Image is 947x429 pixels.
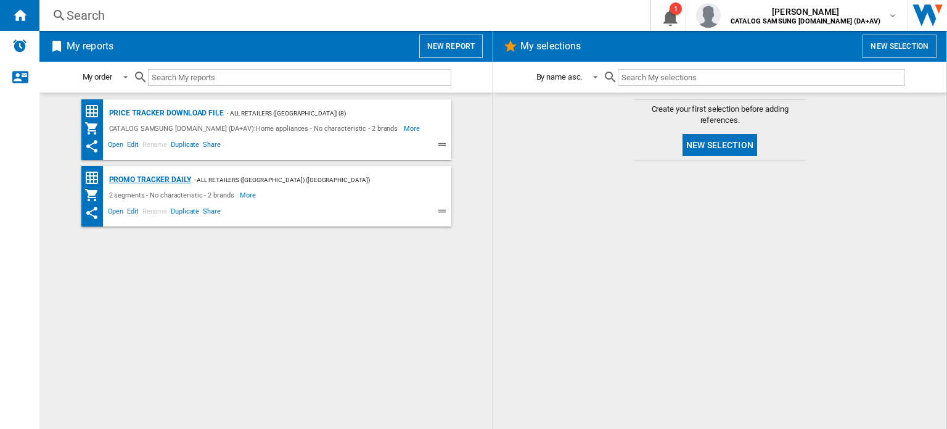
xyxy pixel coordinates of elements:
span: [PERSON_NAME] [731,6,880,18]
span: Open [106,139,126,154]
span: Rename [141,139,169,154]
span: Edit [125,139,141,154]
div: Price Matrix [84,104,106,119]
span: Edit [125,206,141,220]
button: New selection [683,134,757,156]
span: Duplicate [169,206,201,220]
div: Promo Tracker Daily [106,172,191,188]
ng-md-icon: This report has been shared with you [84,206,99,220]
div: By name asc. [536,72,583,81]
div: - All Retailers ([GEOGRAPHIC_DATA]) (8) [224,106,427,121]
input: Search My reports [148,69,451,86]
b: CATALOG SAMSUNG [DOMAIN_NAME] (DA+AV) [731,17,880,25]
button: New report [419,35,483,58]
img: profile.jpg [696,3,721,28]
div: Price Matrix [84,170,106,186]
h2: My selections [518,35,583,58]
span: Share [201,206,223,220]
div: 2 segments - No characteristic - 2 brands [106,188,240,202]
input: Search My selections [618,69,904,86]
h2: My reports [64,35,116,58]
div: Price Tracker Download File [106,106,224,121]
span: Duplicate [169,139,201,154]
div: - All Retailers ([GEOGRAPHIC_DATA]) ([GEOGRAPHIC_DATA]) ([GEOGRAPHIC_DATA]) (23) [191,172,427,188]
span: Share [201,139,223,154]
button: New selection [863,35,937,58]
ng-md-icon: This report has been shared with you [84,139,99,154]
div: My Assortment [84,121,106,136]
img: alerts-logo.svg [12,38,27,53]
div: Search [67,7,618,24]
span: More [240,188,258,202]
div: CATALOG SAMSUNG [DOMAIN_NAME] (DA+AV):Home appliances - No characteristic - 2 brands [106,121,404,136]
div: My order [83,72,112,81]
span: More [404,121,422,136]
div: My Assortment [84,188,106,202]
span: Open [106,206,126,220]
span: Rename [141,206,169,220]
div: 1 [670,2,682,15]
span: Create your first selection before adding references. [634,104,806,126]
